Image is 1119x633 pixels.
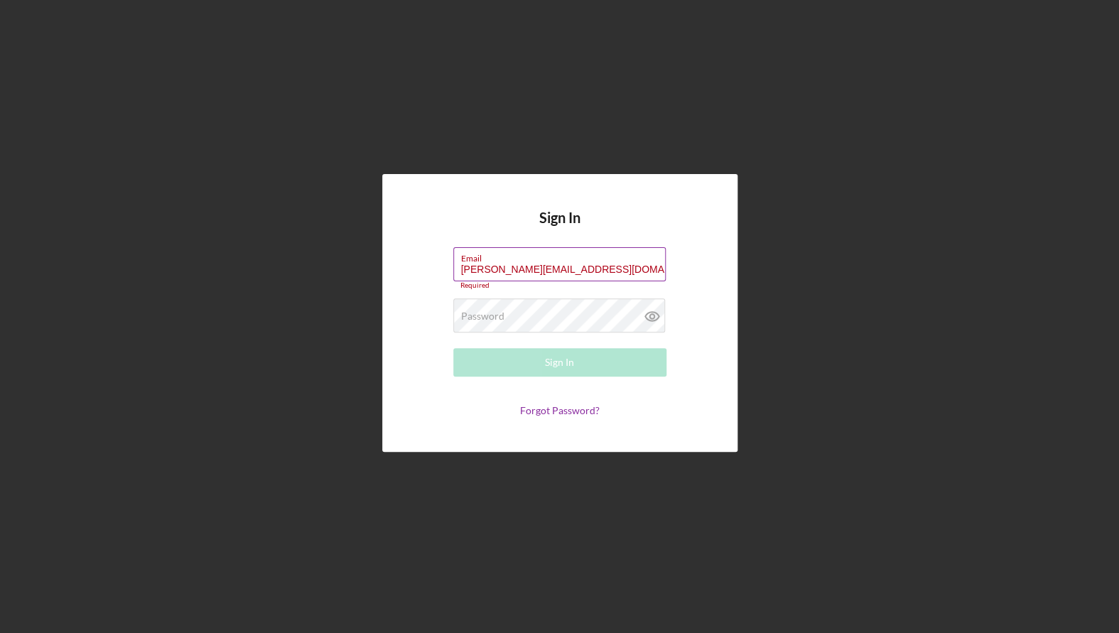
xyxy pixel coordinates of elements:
div: Sign In [545,348,574,377]
button: Sign In [453,348,666,377]
div: Required [453,281,666,290]
h4: Sign In [539,210,580,247]
a: Forgot Password? [520,404,600,416]
label: Email [461,248,666,264]
label: Password [461,310,504,322]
